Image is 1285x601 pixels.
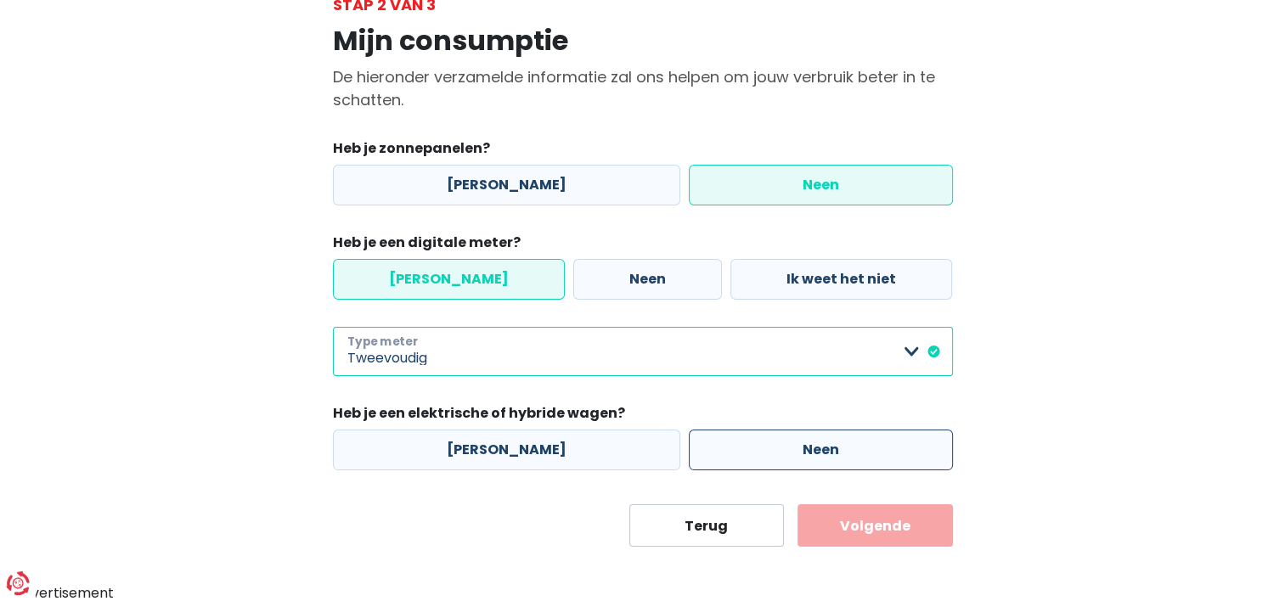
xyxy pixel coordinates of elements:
[629,504,785,547] button: Terug
[333,403,953,430] legend: Heb je een elektrische of hybride wagen?
[333,65,953,111] p: De hieronder verzamelde informatie zal ons helpen om jouw verbruik beter in te schatten.
[730,259,952,300] label: Ik weet het niet
[797,504,953,547] button: Volgende
[333,25,953,57] h1: Mijn consumptie
[689,165,953,205] label: Neen
[573,259,722,300] label: Neen
[333,430,680,470] label: [PERSON_NAME]
[333,165,680,205] label: [PERSON_NAME]
[333,138,953,165] legend: Heb je zonnepanelen?
[333,233,953,259] legend: Heb je een digitale meter?
[333,259,565,300] label: [PERSON_NAME]
[689,430,953,470] label: Neen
